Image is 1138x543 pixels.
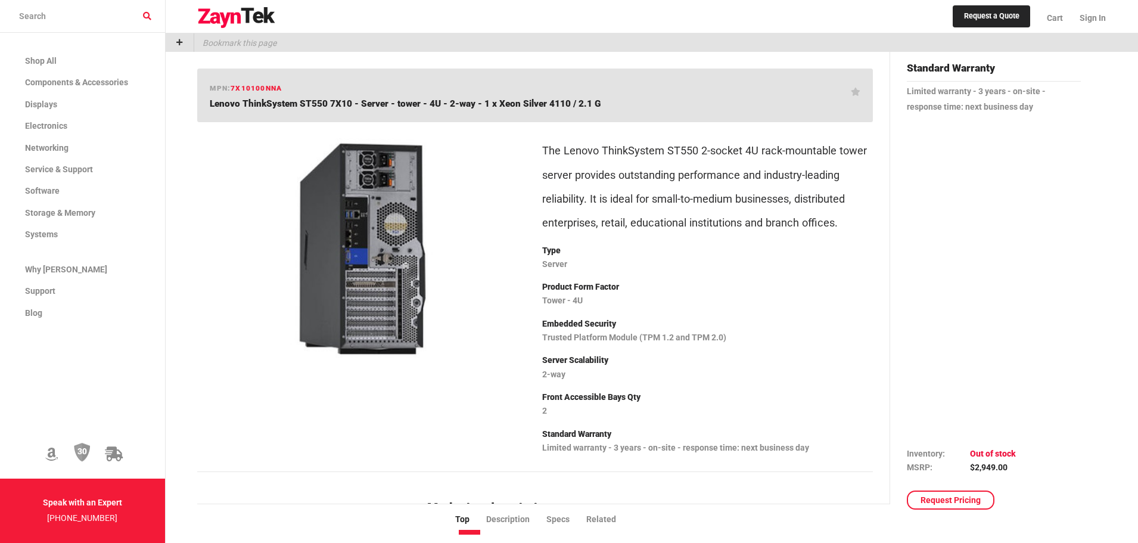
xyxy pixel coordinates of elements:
span: Components & Accessories [25,77,128,87]
p: Limited warranty - 3 years - on-site - response time: next business day [907,84,1081,115]
span: 7X10100NNA [231,84,282,92]
span: Out of stock [970,449,1016,458]
img: 30 Day Return Policy [74,442,91,463]
td: $2,949.00 [970,461,1016,474]
h4: Standard Warranty [907,60,1081,82]
span: Systems [25,229,58,239]
td: Inventory [907,447,970,460]
span: Support [25,286,55,296]
span: Shop All [25,56,57,66]
a: Cart [1038,3,1071,33]
h6: 7X10100NNA [197,502,413,514]
span: Cart [1047,13,1063,23]
a: Request a Quote [953,5,1031,28]
span: Blog [25,308,42,318]
a: Request Pricing [907,491,994,510]
span: Networking [25,143,69,153]
span: Lenovo ThinkSystem ST550 7X10 - Server - tower - 4U - 2-way - 1 x Xeon Silver 4110 / 2.1 G [210,98,601,109]
p: The Lenovo ThinkSystem ST550 2-socket 4U rack-mountable tower server provides outstanding perform... [542,139,873,234]
p: 2-way [542,367,873,383]
p: Product Form Factor [542,280,873,295]
span: Displays [25,100,57,109]
p: Embedded Security [542,317,873,332]
li: Specs [546,513,586,526]
li: Related [586,513,633,526]
li: Description [486,513,546,526]
p: Front Accessible Bays Qty [542,390,873,405]
h6: mpn: [210,83,282,94]
span: Software [25,186,60,196]
p: Bookmark this page [194,33,276,52]
h2: Marketing description [427,501,873,516]
p: Type [542,243,873,259]
p: Server Scalability [542,353,873,368]
strong: Speak with an Expert [43,498,122,507]
p: Server [542,257,873,272]
img: logo [197,7,276,29]
span: Storage & Memory [25,208,95,218]
p: Trusted Platform Module (TPM 1.2 and TPM 2.0) [542,330,873,346]
a: Sign In [1071,3,1106,33]
img: 7X10100NNA -- Lenovo ThinkSystem ST550 7X10 - Server - tower - 4U - 2-way - 1 x Xeon Silver 4110 ... [207,132,518,366]
span: Service & Support [25,165,93,174]
li: Top [455,513,486,526]
span: Why [PERSON_NAME] [25,265,107,274]
p: Standard Warranty [542,427,873,442]
a: [PHONE_NUMBER] [47,513,117,523]
p: 2 [542,404,873,419]
td: MSRP [907,461,970,474]
span: Electronics [25,121,67,131]
p: Limited warranty - 3 years - on-site - response time: next business day [542,440,873,456]
p: Tower - 4U [542,293,873,309]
